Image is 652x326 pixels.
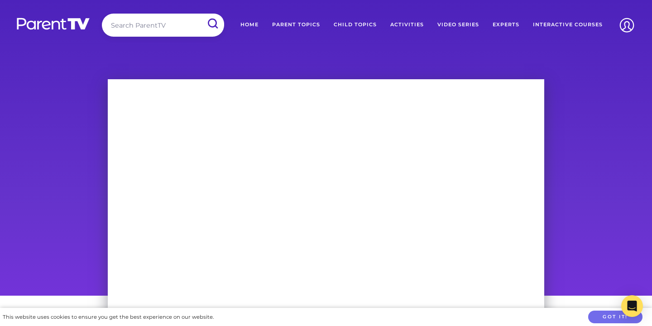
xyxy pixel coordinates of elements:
input: Search ParentTV [102,14,224,37]
img: Account [615,14,638,37]
button: Got it! [588,311,642,324]
div: This website uses cookies to ensure you get the best experience on our website. [3,312,214,322]
a: Child Topics [327,14,384,36]
input: Submit [201,14,224,34]
a: Home [234,14,265,36]
img: parenttv-logo-white.4c85aaf.svg [16,17,91,30]
div: Open Intercom Messenger [621,295,643,317]
a: Video Series [431,14,486,36]
a: Interactive Courses [526,14,609,36]
a: Activities [384,14,431,36]
a: Experts [486,14,526,36]
a: Parent Topics [265,14,327,36]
